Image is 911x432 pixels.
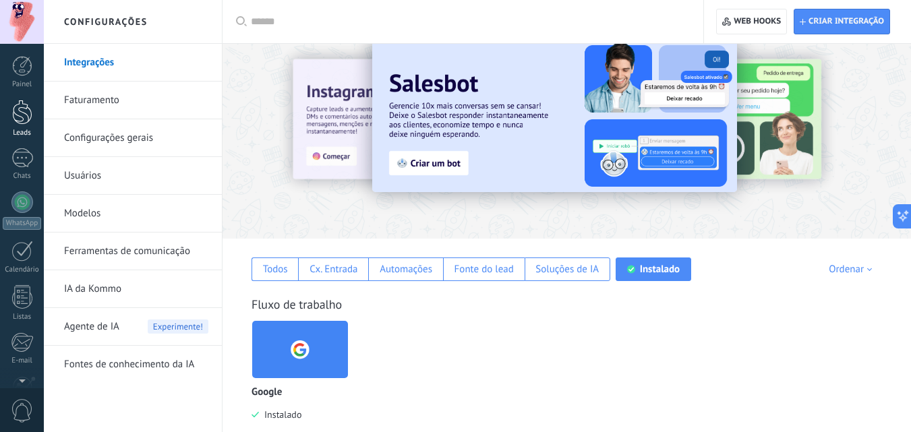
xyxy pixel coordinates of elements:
[252,297,342,312] a: Fluxo de trabalho
[454,263,514,276] div: Fonte do lead
[44,233,222,270] li: Ferramentas de comunicação
[64,195,208,233] a: Modelos
[44,44,222,82] li: Integrações
[3,266,42,274] div: Calendário
[3,129,42,137] div: Leads
[372,40,737,192] img: Slide 2
[829,263,877,276] div: Ordenar
[64,233,208,270] a: Ferramentas de comunicação
[44,82,222,119] li: Faturamento
[809,16,884,27] span: Criar integração
[310,263,357,276] div: Cx. Entrada
[44,308,222,346] li: Agente de IA
[252,387,282,398] p: Google
[44,119,222,157] li: Configurações gerais
[64,82,208,119] a: Faturamento
[64,44,208,82] a: Integrações
[64,346,208,383] a: Fontes de conhecimento da IA
[64,308,119,346] span: Agente de IA
[3,80,42,89] div: Painel
[64,270,208,308] a: IA da Kommo
[44,157,222,195] li: Usuários
[640,263,680,276] div: Instalado
[44,195,222,233] li: Modelos
[64,119,208,157] a: Configurações gerais
[734,16,781,27] span: Web hooks
[3,172,42,181] div: Chats
[535,263,599,276] div: Soluções de IA
[148,319,208,334] span: Experimente!
[263,263,288,276] div: Todos
[44,270,222,308] li: IA da Kommo
[3,357,42,365] div: E-mail
[716,9,787,34] button: Web hooks
[3,313,42,321] div: Listas
[64,308,208,346] a: Agente de IAExperimente!
[259,408,301,421] span: Instalado
[64,157,208,195] a: Usuários
[794,9,890,34] button: Criar integração
[380,263,432,276] div: Automações
[252,317,348,382] img: google.png
[3,217,41,230] div: WhatsApp
[44,346,222,383] li: Fontes de conhecimento da IA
